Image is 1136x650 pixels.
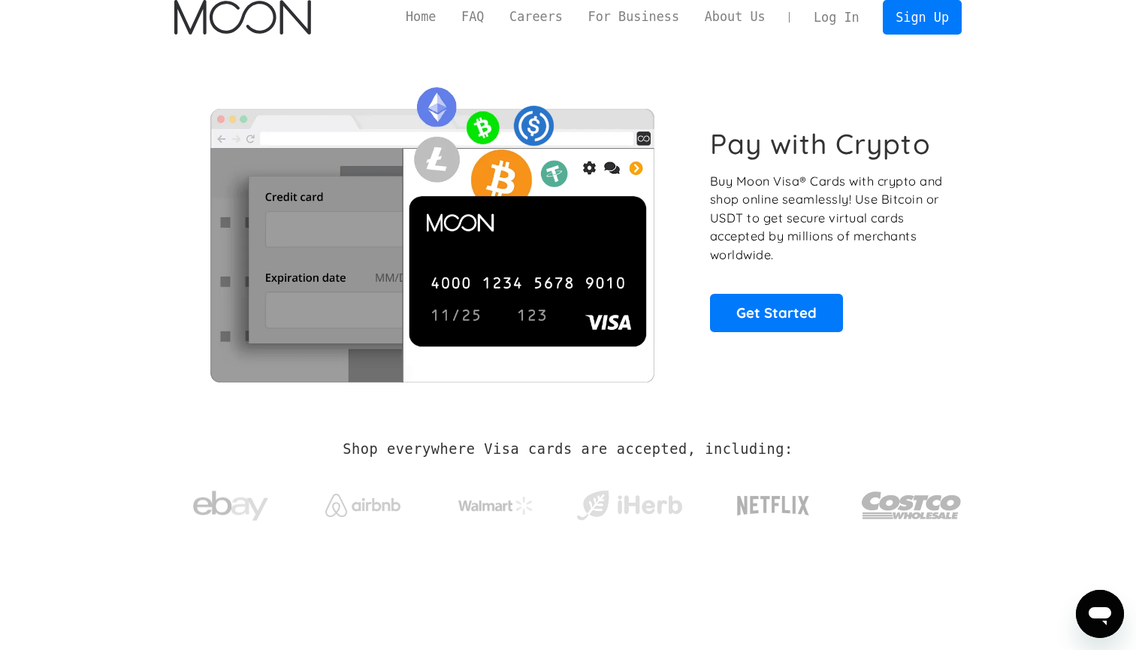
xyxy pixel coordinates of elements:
[449,8,497,26] a: FAQ
[1076,590,1124,638] iframe: Button to launch messaging window
[573,471,685,533] a: iHerb
[710,172,945,265] p: Buy Moon Visa® Cards with crypto and shop online seamlessly! Use Bitcoin or USDT to get secure vi...
[174,77,689,382] img: Moon Cards let you spend your crypto anywhere Visa is accepted.
[440,482,552,522] a: Walmart
[193,482,268,530] img: ebay
[576,8,692,26] a: For Business
[736,487,811,525] img: Netflix
[710,127,931,161] h1: Pay with Crypto
[497,8,575,26] a: Careers
[710,294,843,331] a: Get Started
[706,472,841,532] a: Netflix
[393,8,449,26] a: Home
[692,8,778,26] a: About Us
[458,497,533,515] img: Walmart
[325,494,400,517] img: Airbnb
[801,1,872,34] a: Log In
[343,441,793,458] h2: Shop everywhere Visa cards are accepted, including:
[861,477,962,534] img: Costco
[174,467,286,537] a: ebay
[573,486,685,525] img: iHerb
[861,462,962,541] a: Costco
[307,479,419,525] a: Airbnb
